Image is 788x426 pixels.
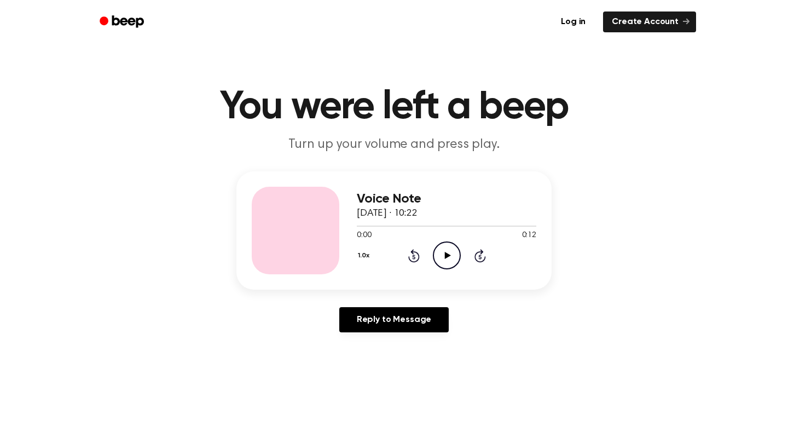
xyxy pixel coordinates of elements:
a: Reply to Message [339,307,449,332]
a: Beep [92,11,154,33]
p: Turn up your volume and press play. [184,136,604,154]
button: 1.0x [357,246,373,265]
span: 0:00 [357,230,371,241]
span: 0:12 [522,230,536,241]
a: Log in [550,9,596,34]
h3: Voice Note [357,192,536,206]
span: [DATE] · 10:22 [357,209,417,218]
a: Create Account [603,11,696,32]
h1: You were left a beep [114,88,674,127]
